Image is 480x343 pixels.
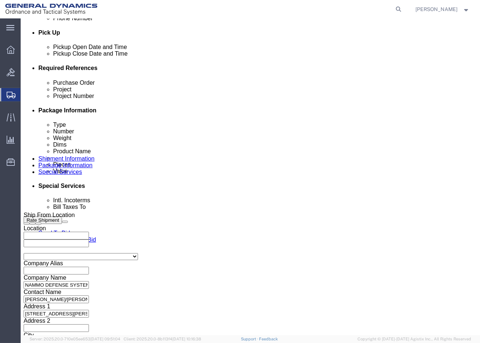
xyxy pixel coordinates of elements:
[90,337,120,341] span: [DATE] 09:51:04
[416,5,458,13] span: Karen Monarch
[172,337,201,341] span: [DATE] 10:16:38
[30,337,120,341] span: Server: 2025.20.0-710e05ee653
[259,337,278,341] a: Feedback
[5,4,97,15] img: logo
[241,337,259,341] a: Support
[358,336,471,342] span: Copyright © [DATE]-[DATE] Agistix Inc., All Rights Reserved
[415,5,470,14] button: [PERSON_NAME]
[21,18,480,335] iframe: FS Legacy Container
[124,337,201,341] span: Client: 2025.20.0-8b113f4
